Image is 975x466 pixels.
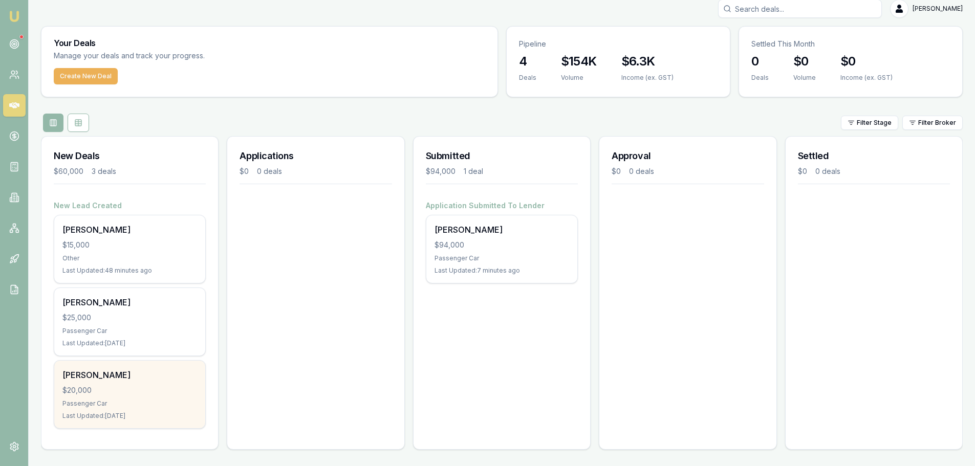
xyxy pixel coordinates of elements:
div: Deals [519,74,536,82]
div: Passenger Car [62,327,197,335]
div: 0 deals [257,166,282,176]
div: Deals [751,74,769,82]
div: 1 deal [464,166,483,176]
div: $94,000 [435,240,569,250]
span: [PERSON_NAME] [913,5,963,13]
h3: New Deals [54,149,206,163]
span: Filter Broker [918,119,956,127]
h3: Settled [798,149,950,163]
h3: $154K [561,53,597,70]
div: $25,000 [62,313,197,323]
div: Passenger Car [62,400,197,408]
h3: $0 [793,53,816,70]
h3: Applications [240,149,392,163]
div: 0 deals [815,166,840,176]
h3: Submitted [426,149,578,163]
button: Create New Deal [54,68,118,84]
div: Other [62,254,197,262]
div: $15,000 [62,240,197,250]
div: Last Updated: [DATE] [62,412,197,420]
span: Filter Stage [857,119,892,127]
div: Passenger Car [435,254,569,262]
div: Last Updated: [DATE] [62,339,197,347]
p: Pipeline [519,39,718,49]
h3: Your Deals [54,39,485,47]
div: Volume [793,74,816,82]
div: $60,000 [54,166,83,176]
div: Volume [561,74,597,82]
h3: $6.3K [621,53,674,70]
h3: 4 [519,53,536,70]
div: 3 deals [92,166,116,176]
div: [PERSON_NAME] [435,224,569,236]
div: $0 [612,166,621,176]
h3: $0 [840,53,893,70]
h4: Application Submitted To Lender [426,201,578,211]
div: 0 deals [629,166,654,176]
img: emu-icon-u.png [8,10,20,23]
h3: Approval [612,149,764,163]
div: [PERSON_NAME] [62,296,197,308]
div: $0 [798,166,807,176]
h4: New Lead Created [54,201,206,211]
div: Income (ex. GST) [840,74,893,82]
div: Income (ex. GST) [621,74,674,82]
div: [PERSON_NAME] [62,369,197,381]
h3: 0 [751,53,769,70]
p: Settled This Month [751,39,950,49]
div: Last Updated: 48 minutes ago [62,267,197,275]
div: $20,000 [62,385,197,395]
div: $94,000 [426,166,456,176]
div: $0 [240,166,249,176]
p: Manage your deals and track your progress. [54,50,316,62]
button: Filter Stage [841,116,898,130]
div: [PERSON_NAME] [62,224,197,236]
button: Filter Broker [902,116,963,130]
div: Last Updated: 7 minutes ago [435,267,569,275]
